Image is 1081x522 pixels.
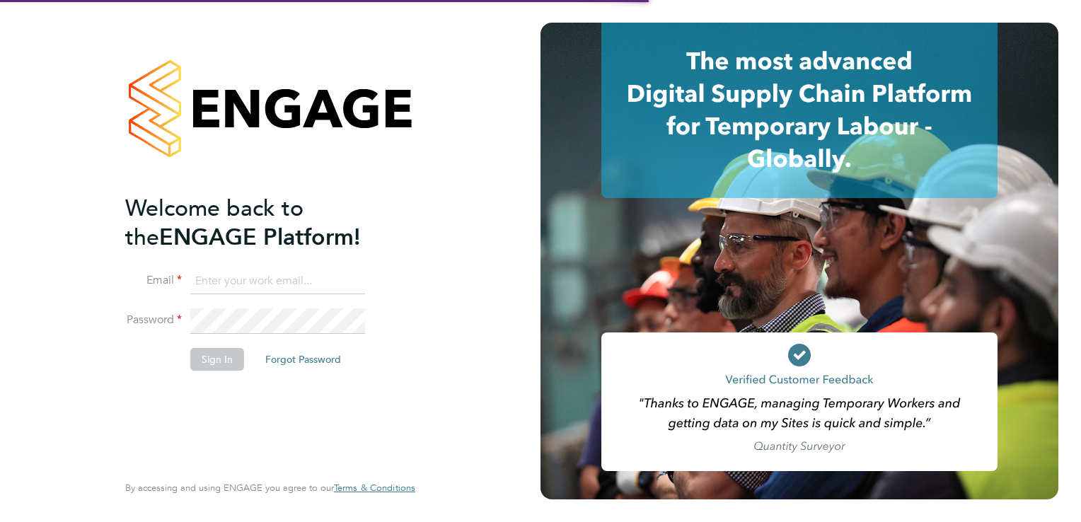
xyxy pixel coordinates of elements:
h2: ENGAGE Platform! [125,194,401,252]
span: Terms & Conditions [334,482,415,494]
input: Enter your work email... [190,269,365,294]
button: Sign In [190,348,244,371]
a: Terms & Conditions [334,482,415,494]
label: Password [125,313,182,327]
button: Forgot Password [254,348,352,371]
span: Welcome back to the [125,195,304,251]
label: Email [125,273,182,288]
span: By accessing and using ENGAGE you agree to our [125,482,415,494]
